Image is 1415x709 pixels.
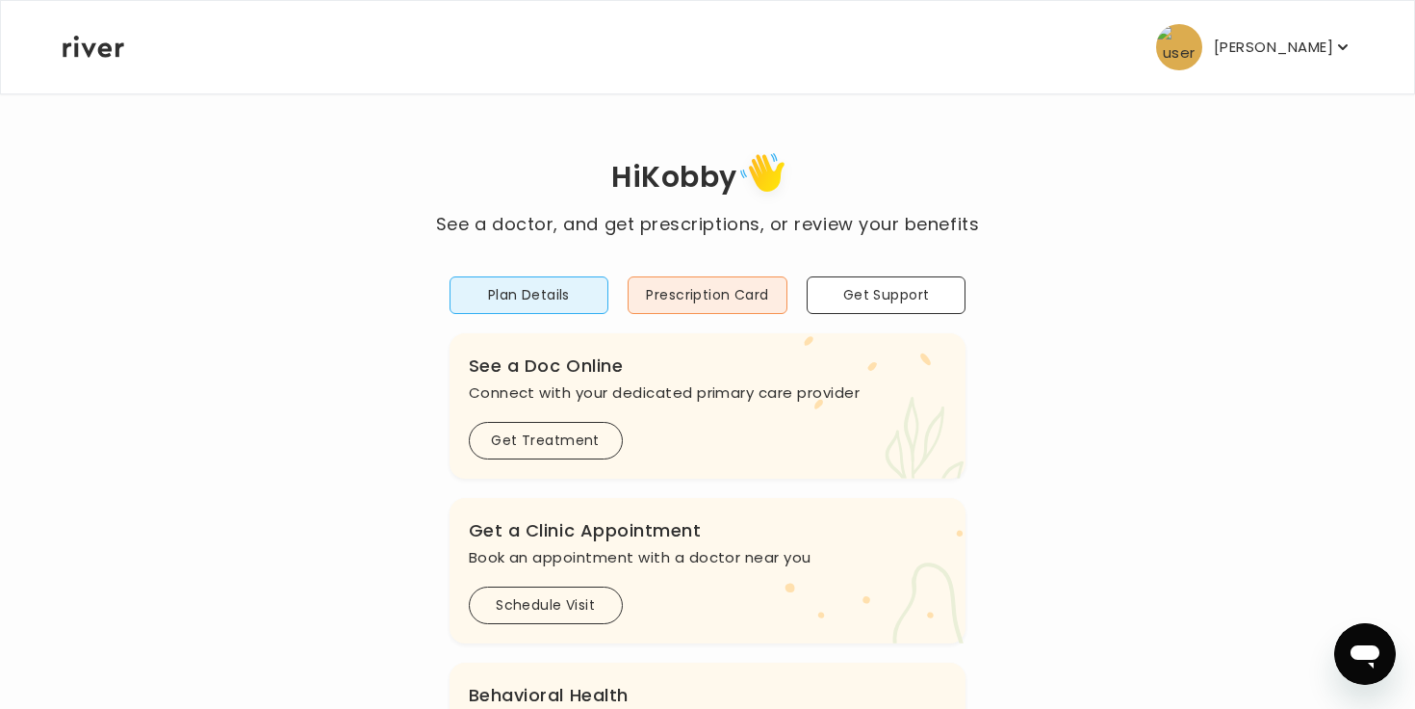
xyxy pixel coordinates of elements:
[469,422,623,460] button: Get Treatment
[469,544,947,571] p: Book an appointment with a doctor near you
[628,276,787,314] button: Prescription Card
[469,517,947,544] h3: Get a Clinic Appointment
[469,682,947,709] h3: Behavioral Health
[1334,623,1396,685] iframe: Button to launch messaging window
[436,146,979,211] h1: Hi Kobby
[807,276,966,314] button: Get Support
[1156,24,1352,70] button: user avatar[PERSON_NAME]
[469,587,623,624] button: Schedule Visit
[436,211,979,238] p: See a doctor, and get prescriptions, or review your benefits
[1156,24,1202,70] img: user avatar
[450,276,609,314] button: Plan Details
[469,380,947,407] p: Connect with your dedicated primary care provider
[1214,34,1333,61] p: [PERSON_NAME]
[469,353,947,380] h3: See a Doc Online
